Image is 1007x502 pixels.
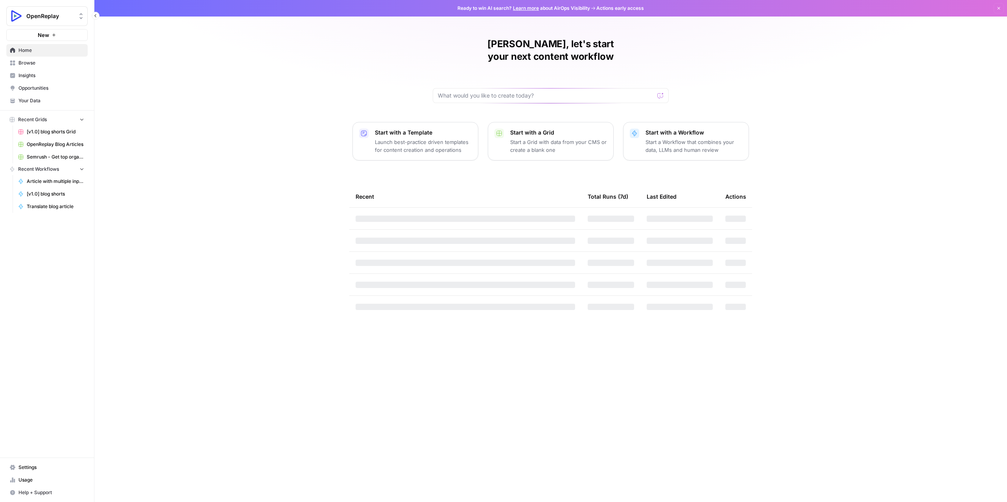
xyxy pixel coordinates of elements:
[38,31,49,39] span: New
[623,122,749,161] button: Start with a WorkflowStart a Workflow that combines your data, LLMs and human review
[18,85,84,92] span: Opportunities
[27,203,84,210] span: Translate blog article
[18,464,84,471] span: Settings
[725,186,746,207] div: Actions
[433,38,669,63] h1: [PERSON_NAME], let's start your next content workflow
[510,129,607,137] p: Start with a Grid
[356,186,575,207] div: Recent
[510,138,607,154] p: Start a Grid with data from your CMS or create a blank one
[488,122,614,161] button: Start with a GridStart a Grid with data from your CMS or create a blank one
[18,59,84,66] span: Browse
[352,122,478,161] button: Start with a TemplateLaunch best-practice driven templates for content creation and operations
[18,116,47,123] span: Recent Grids
[646,129,742,137] p: Start with a Workflow
[27,178,84,185] span: Article with multiple inputs
[513,5,539,11] a: Learn more
[18,166,59,173] span: Recent Workflows
[6,486,88,499] button: Help + Support
[18,72,84,79] span: Insights
[15,175,88,188] a: Article with multiple inputs
[27,153,84,161] span: Semrush - Get top organic pages for a domain
[438,92,654,100] input: What would you like to create today?
[18,489,84,496] span: Help + Support
[15,138,88,151] a: OpenReplay Blog Articles
[596,5,644,12] span: Actions early access
[375,138,472,154] p: Launch best-practice driven templates for content creation and operations
[18,47,84,54] span: Home
[6,57,88,69] a: Browse
[6,6,88,26] button: Workspace: OpenReplay
[375,129,472,137] p: Start with a Template
[647,186,677,207] div: Last Edited
[6,114,88,125] button: Recent Grids
[457,5,590,12] span: Ready to win AI search? about AirOps Visibility
[6,461,88,474] a: Settings
[9,9,23,23] img: OpenReplay Logo
[27,128,84,135] span: [v1.0] blog shorts Grid
[6,44,88,57] a: Home
[646,138,742,154] p: Start a Workflow that combines your data, LLMs and human review
[18,97,84,104] span: Your Data
[6,94,88,107] a: Your Data
[27,141,84,148] span: OpenReplay Blog Articles
[26,12,74,20] span: OpenReplay
[6,474,88,486] a: Usage
[6,82,88,94] a: Opportunities
[588,186,628,207] div: Total Runs (7d)
[15,188,88,200] a: [v1.0] blog shorts
[6,163,88,175] button: Recent Workflows
[27,190,84,197] span: [v1.0] blog shorts
[6,29,88,41] button: New
[15,200,88,213] a: Translate blog article
[15,125,88,138] a: [v1.0] blog shorts Grid
[15,151,88,163] a: Semrush - Get top organic pages for a domain
[6,69,88,82] a: Insights
[18,476,84,484] span: Usage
